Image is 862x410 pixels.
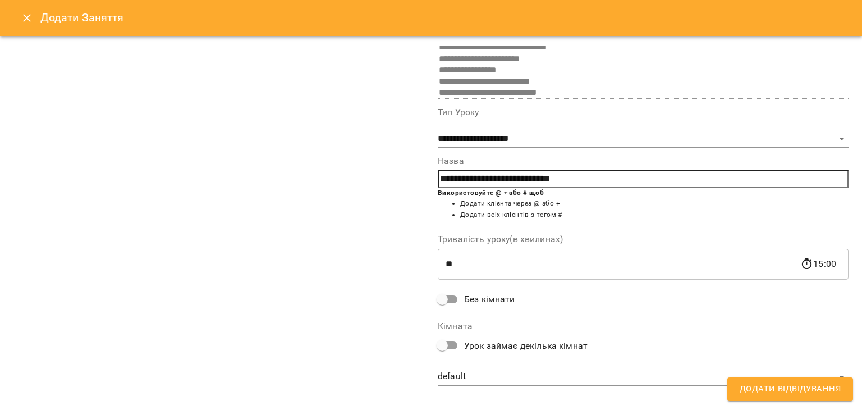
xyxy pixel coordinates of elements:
b: Використовуйте @ + або # щоб [438,189,544,197]
div: default [438,368,849,386]
li: Додати клієнта через @ або + [460,198,849,209]
span: Урок займає декілька кімнат [464,339,588,353]
button: Додати Відвідування [727,377,853,401]
label: Тривалість уроку(в хвилинах) [438,235,849,244]
li: Додати всіх клієнтів з тегом # [460,209,849,221]
label: Кімната [438,322,849,331]
label: Тип Уроку [438,108,849,117]
span: Без кімнати [464,293,515,306]
label: Назва [438,157,849,166]
h6: Додати Заняття [40,9,849,26]
button: Close [13,4,40,31]
span: Додати Відвідування [740,382,841,397]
